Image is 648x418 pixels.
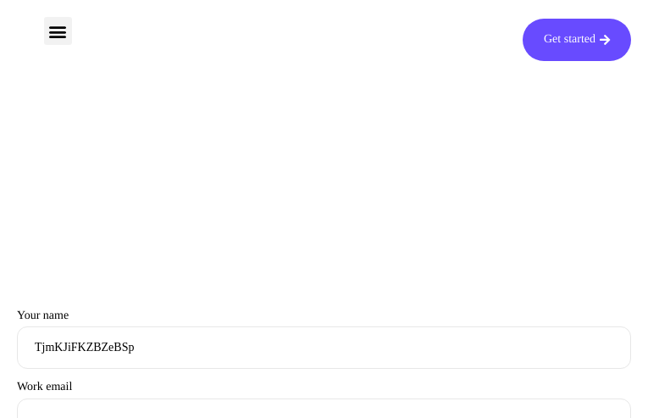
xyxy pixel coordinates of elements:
div: Menu Toggle [44,17,72,45]
input: Your name [17,326,631,369]
a: Get started [523,19,631,61]
span: Get started [544,34,595,46]
label: Your name [17,309,631,370]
